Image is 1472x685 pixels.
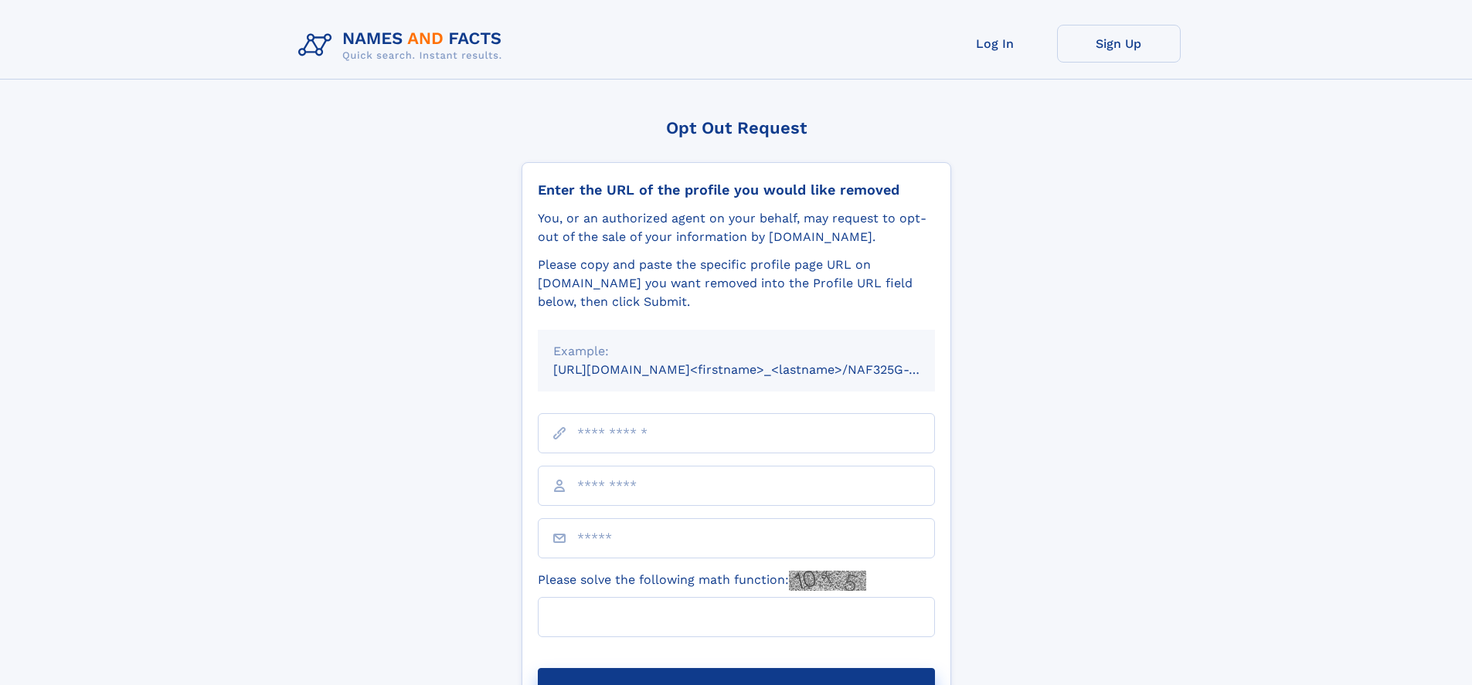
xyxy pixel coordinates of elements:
[538,181,935,198] div: Enter the URL of the profile you would like removed
[1057,25,1181,63] a: Sign Up
[538,209,935,246] div: You, or an authorized agent on your behalf, may request to opt-out of the sale of your informatio...
[553,362,964,377] small: [URL][DOMAIN_NAME]<firstname>_<lastname>/NAF325G-xxxxxxxx
[292,25,515,66] img: Logo Names and Facts
[522,118,951,137] div: Opt Out Request
[538,571,866,591] label: Please solve the following math function:
[538,256,935,311] div: Please copy and paste the specific profile page URL on [DOMAIN_NAME] you want removed into the Pr...
[933,25,1057,63] a: Log In
[553,342,920,361] div: Example:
